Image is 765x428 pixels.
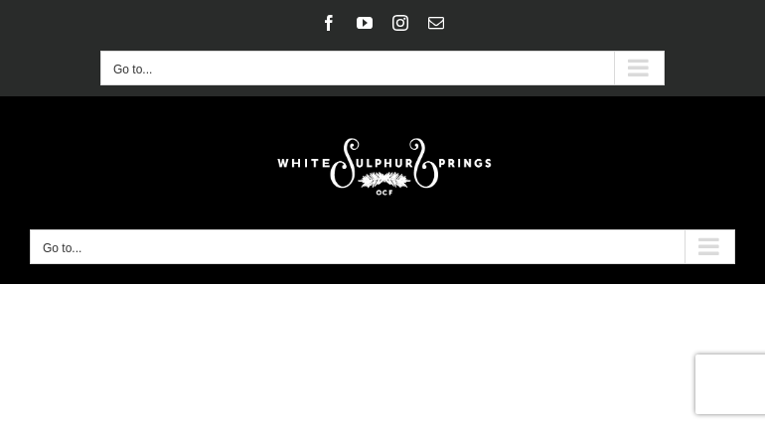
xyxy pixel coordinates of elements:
a: Facebook [321,15,337,31]
button: Go to... [100,51,665,85]
a: Email [428,15,444,31]
a: Instagram [392,15,408,31]
nav: Main Menu Mobile [30,229,735,264]
button: Go to... [30,229,735,264]
a: YouTube [357,15,373,31]
span: Go to... [43,241,81,255]
span: Go to... [113,63,152,76]
img: White Sulphur Springs Logo [268,116,497,210]
nav: Secondary Mobile Menu [100,51,665,85]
